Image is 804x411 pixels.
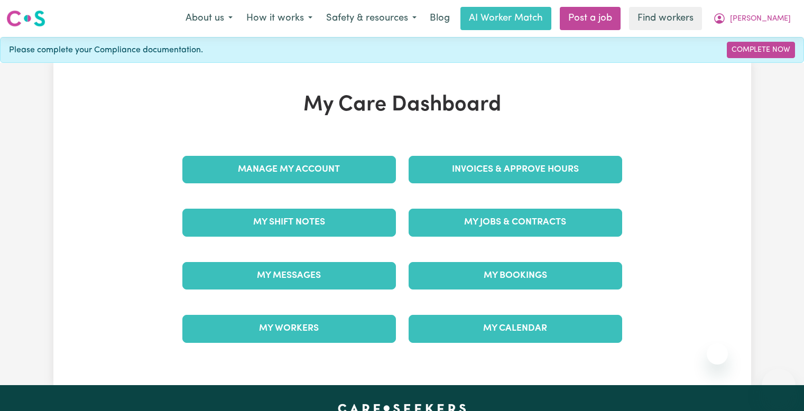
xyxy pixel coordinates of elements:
button: About us [179,7,239,30]
h1: My Care Dashboard [176,92,629,118]
iframe: Button to launch messaging window [762,369,796,403]
button: My Account [706,7,798,30]
a: Post a job [560,7,621,30]
a: AI Worker Match [460,7,551,30]
button: How it works [239,7,319,30]
a: Manage My Account [182,156,396,183]
a: Find workers [629,7,702,30]
span: [PERSON_NAME] [730,13,791,25]
img: Careseekers logo [6,9,45,28]
iframe: Close message [707,343,728,365]
a: Complete Now [727,42,795,58]
a: My Messages [182,262,396,289]
span: Please complete your Compliance documentation. [9,44,203,57]
a: My Workers [182,315,396,342]
a: My Bookings [409,262,622,289]
a: Careseekers logo [6,6,45,31]
button: Safety & resources [319,7,423,30]
a: Invoices & Approve Hours [409,156,622,183]
a: Blog [423,7,456,30]
a: My Calendar [409,315,622,342]
a: My Jobs & Contracts [409,209,622,236]
a: My Shift Notes [182,209,396,236]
